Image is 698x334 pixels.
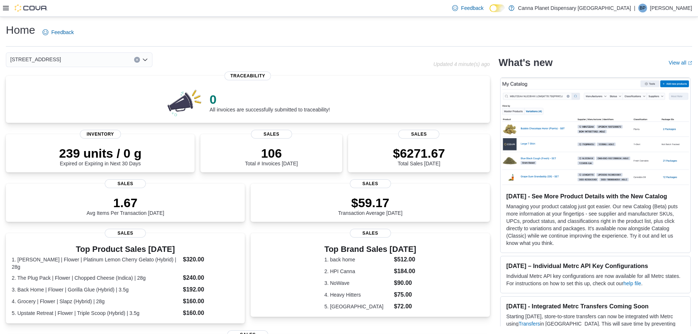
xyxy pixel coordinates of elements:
[394,279,416,287] dd: $90.00
[461,4,483,12] span: Feedback
[183,309,239,318] dd: $160.00
[86,195,164,216] div: Avg Items Per Transaction [DATE]
[394,290,416,299] dd: $75.00
[225,71,271,80] span: Traceability
[40,25,77,40] a: Feedback
[105,179,146,188] span: Sales
[634,4,635,12] p: |
[245,146,298,161] p: 106
[12,298,180,305] dt: 4. Grocery | Flower | Slapz (Hybrid) | 28g
[506,192,684,200] h3: [DATE] - See More Product Details with the New Catalog
[134,57,140,63] button: Clear input
[338,195,403,210] p: $59.17
[393,146,445,161] p: $6271.67
[393,146,445,166] div: Total Sales [DATE]
[324,268,391,275] dt: 2. HPI Canna
[638,4,647,12] div: Binal Patel
[324,303,391,310] dt: 5. [GEOGRAPHIC_DATA]
[324,256,391,263] dt: 1. back home
[86,195,164,210] p: 1.67
[51,29,74,36] span: Feedback
[59,146,141,161] p: 239 units / 0 g
[183,255,239,264] dd: $320.00
[59,146,141,166] div: Expired or Expiring in Next 30 Days
[490,4,505,12] input: Dark Mode
[398,130,439,139] span: Sales
[518,321,540,327] a: Transfers
[449,1,486,15] a: Feedback
[324,291,391,298] dt: 4. Heavy Hitters
[80,130,121,139] span: Inventory
[166,88,204,117] img: 0
[338,195,403,216] div: Transaction Average [DATE]
[245,146,298,166] div: Total # Invoices [DATE]
[350,229,391,238] span: Sales
[669,60,692,66] a: View allExternal link
[105,229,146,238] span: Sales
[506,272,684,287] p: Individual Metrc API key configurations are now available for all Metrc states. For instructions ...
[499,57,553,69] h2: What's new
[350,179,391,188] span: Sales
[640,4,646,12] span: BP
[324,245,416,254] h3: Top Brand Sales [DATE]
[433,61,490,67] p: Updated 4 minute(s) ago
[394,267,416,276] dd: $184.00
[12,286,180,293] dt: 3. Back Home | Flower | Gorilla Glue (Hybrid) | 3.5g
[506,203,684,247] p: Managing your product catalog just got easier. Our new Catalog (Beta) puts more information at yo...
[394,255,416,264] dd: $512.00
[324,279,391,287] dt: 3. NoWave
[624,280,641,286] a: help file
[183,297,239,306] dd: $160.00
[12,245,239,254] h3: Top Product Sales [DATE]
[183,285,239,294] dd: $192.00
[12,256,180,271] dt: 1. [PERSON_NAME] | Flower | Platinum Lemon Cherry Gelato (Hybrid) | 28g
[518,4,631,12] p: Canna Planet Dispensary [GEOGRAPHIC_DATA]
[10,55,61,64] span: [STREET_ADDRESS]
[142,57,148,63] button: Open list of options
[12,274,180,282] dt: 2. The Plug Pack | Flower | Chopped Cheese (Indica) | 28g
[15,4,48,12] img: Cova
[12,309,180,317] dt: 5. Upstate Retreat | Flower | Triple Scoop (Hybrid) | 3.5g
[6,23,35,37] h1: Home
[210,92,330,113] div: All invoices are successfully submitted to traceability!
[210,92,330,107] p: 0
[688,61,692,65] svg: External link
[650,4,692,12] p: [PERSON_NAME]
[183,274,239,282] dd: $240.00
[251,130,292,139] span: Sales
[394,302,416,311] dd: $72.00
[506,262,684,269] h3: [DATE] – Individual Metrc API Key Configurations
[506,302,684,310] h3: [DATE] - Integrated Metrc Transfers Coming Soon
